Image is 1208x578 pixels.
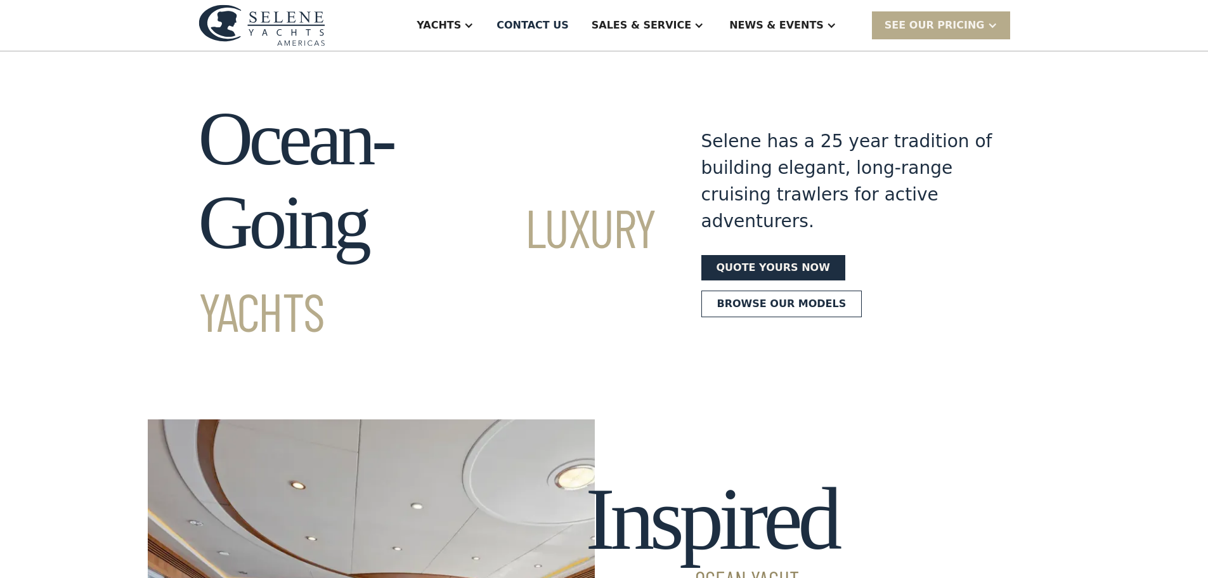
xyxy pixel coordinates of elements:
[701,255,845,280] a: Quote yours now
[729,18,824,33] div: News & EVENTS
[198,195,656,343] span: Luxury Yachts
[701,291,862,317] a: Browse our models
[417,18,461,33] div: Yachts
[592,18,691,33] div: Sales & Service
[701,128,993,235] div: Selene has a 25 year tradition of building elegant, long-range cruising trawlers for active adven...
[497,18,569,33] div: Contact US
[198,97,656,348] h1: Ocean-Going
[198,4,325,46] img: logo
[872,11,1010,39] div: SEE Our Pricing
[885,18,985,33] div: SEE Our Pricing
